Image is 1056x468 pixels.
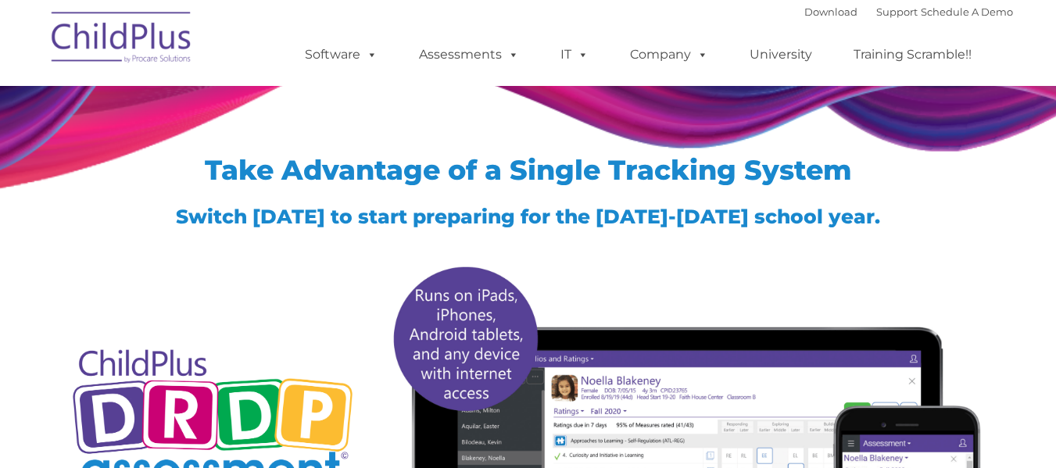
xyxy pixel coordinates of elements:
[804,5,1013,18] font: |
[921,5,1013,18] a: Schedule A Demo
[176,205,880,228] span: Switch [DATE] to start preparing for the [DATE]-[DATE] school year.
[838,39,987,70] a: Training Scramble!!
[289,39,393,70] a: Software
[734,39,828,70] a: University
[545,39,604,70] a: IT
[44,1,200,79] img: ChildPlus by Procare Solutions
[403,39,535,70] a: Assessments
[205,153,852,187] span: Take Advantage of a Single Tracking System
[876,5,918,18] a: Support
[614,39,724,70] a: Company
[804,5,857,18] a: Download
